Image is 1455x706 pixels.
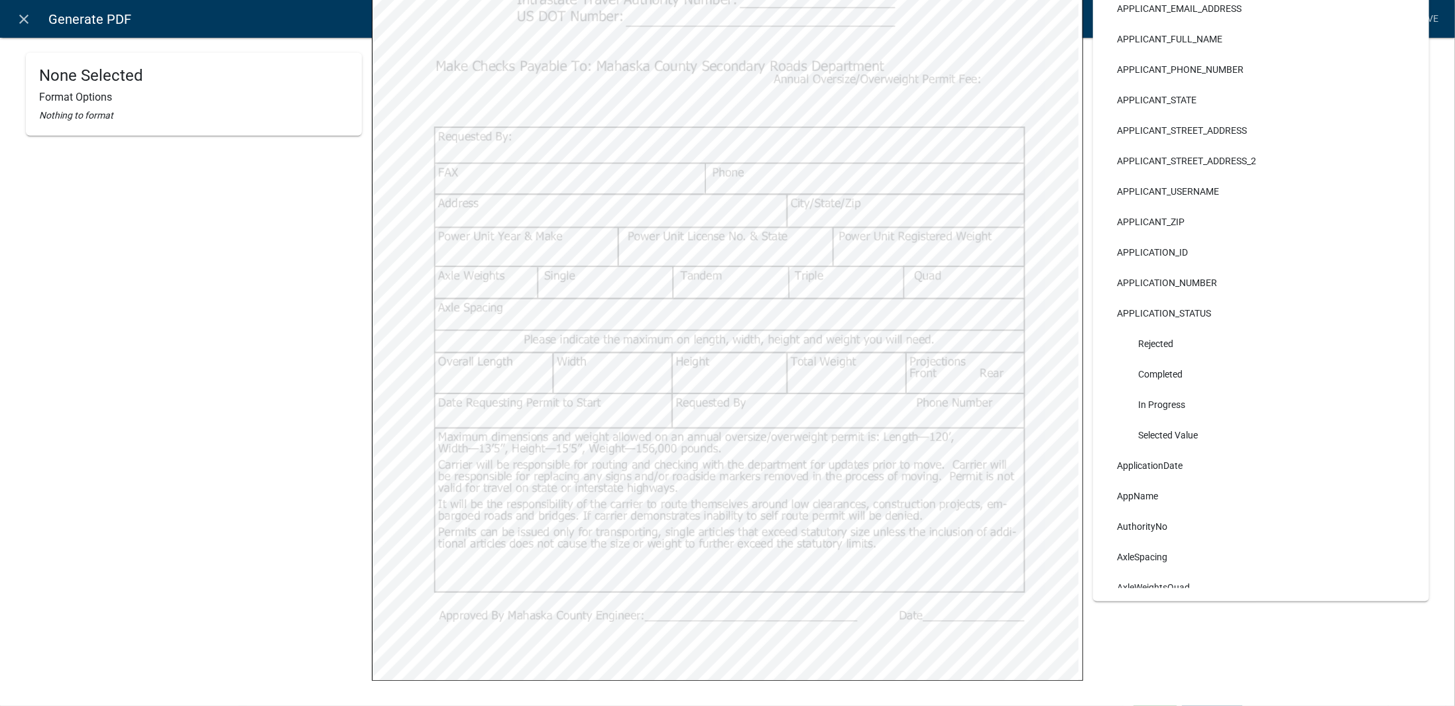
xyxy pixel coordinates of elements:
[1106,24,1416,54] li: APPLICANT_FULL_NAME
[39,66,349,85] h4: None Selected
[1106,176,1416,207] li: APPLICANT_USERNAME
[1106,207,1416,237] li: APPLICANT_ZIP
[1106,450,1416,481] li: ApplicationDate
[1106,237,1416,268] li: APPLICATION_ID
[1106,328,1416,359] li: Rejected
[1106,542,1416,572] li: AxleSpacing
[39,91,349,103] h6: Format Options
[48,6,131,32] span: Generate PDF
[1106,146,1416,176] li: APPLICANT_STREET_ADDRESS_2
[1106,115,1416,146] li: APPLICANT_STREET_ADDRESS
[1106,268,1416,298] li: APPLICATION_NUMBER
[39,110,113,121] i: Nothing to format
[1106,298,1416,328] li: APPLICATION_STATUS
[1106,481,1416,511] li: AppName
[1106,359,1416,389] li: Completed
[1106,54,1416,85] li: APPLICANT_PHONE_NUMBER
[17,11,32,27] i: close
[1106,389,1416,420] li: In Progress
[1106,572,1416,603] li: AxleWeightsQuad
[1106,85,1416,115] li: APPLICANT_STATE
[1106,420,1416,450] li: Selected Value
[1106,511,1416,542] li: AuthorityNo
